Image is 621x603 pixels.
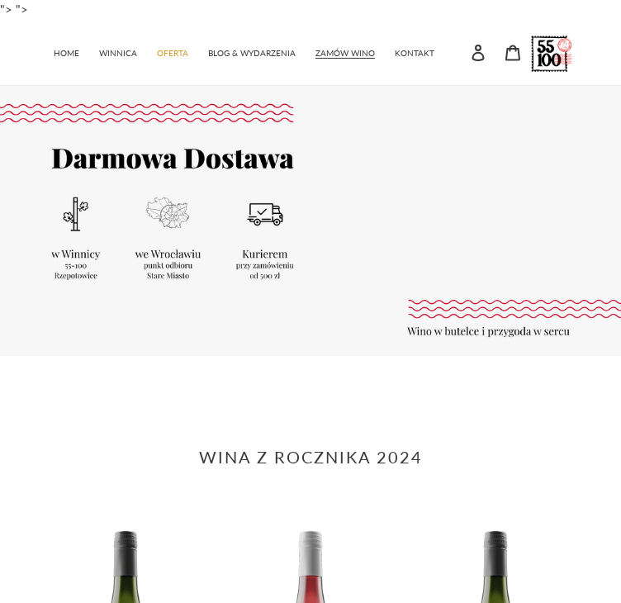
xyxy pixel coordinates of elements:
[91,40,145,64] a: WINNICA
[200,40,304,64] a: BLOG & WYDARZENIA
[395,48,434,59] span: KONTAKT
[99,48,137,59] span: WINNICA
[45,447,576,467] h2: WINA Z ROCZNIKA 2024
[149,40,197,64] a: OFERTA
[315,48,375,59] span: ZAMÓW WINO
[386,40,443,64] a: KONTAKT
[307,40,383,64] a: ZAMÓW WINO
[45,40,88,64] a: HOME
[157,48,188,59] span: OFERTA
[208,48,296,59] span: BLOG & WYDARZENIA
[54,48,79,59] span: HOME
